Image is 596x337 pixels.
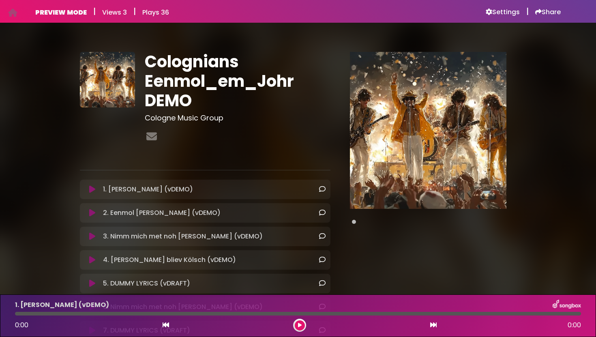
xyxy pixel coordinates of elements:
[145,52,330,110] h1: Colognians Eenmol_em_Johr DEMO
[103,232,263,241] p: 3. Nimm mich met noh [PERSON_NAME] (vDEMO)
[103,208,221,218] p: 2. Eenmol [PERSON_NAME] (vDEMO)
[80,52,135,107] img: 7CvscnJpT4ZgYQDj5s5A
[103,185,193,194] p: 1. [PERSON_NAME] (vDEMO)
[15,300,109,310] p: 1. [PERSON_NAME] (vDEMO)
[103,279,190,288] p: 5. DUMMY LYRICS (vDRAFT)
[15,320,28,330] span: 0:00
[133,6,136,16] h5: |
[568,320,581,330] span: 0:00
[526,6,529,16] h5: |
[142,9,169,16] h6: Plays 36
[486,8,520,16] a: Settings
[93,6,96,16] h5: |
[103,255,236,265] p: 4. [PERSON_NAME] bliev Kölsch (vDEMO)
[35,9,87,16] h6: PREVIEW MODE
[102,9,127,16] h6: Views 3
[145,114,330,122] h3: Cologne Music Group
[535,8,561,16] a: Share
[350,52,506,208] img: Main Media
[553,300,581,310] img: songbox-logo-white.png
